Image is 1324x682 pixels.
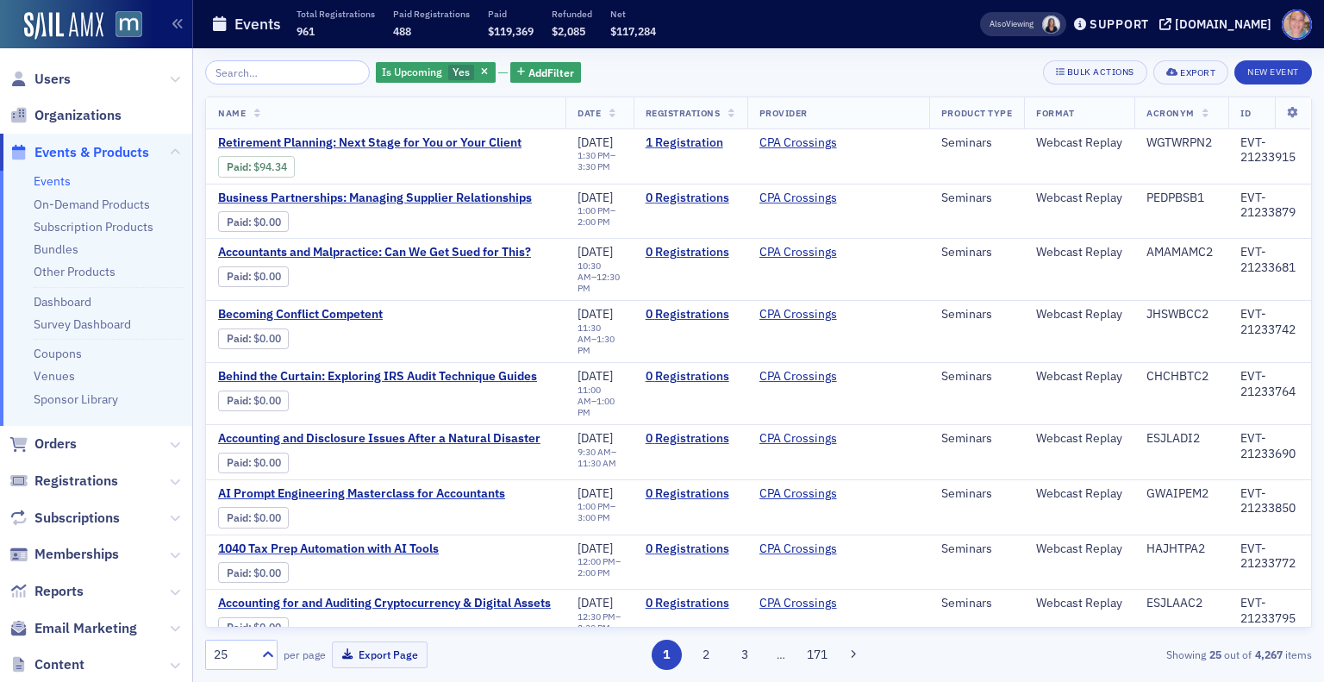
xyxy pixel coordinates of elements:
[253,394,281,407] span: $0.00
[218,107,246,119] span: Name
[759,191,868,206] span: CPA Crossings
[578,541,613,556] span: [DATE]
[578,322,601,345] time: 11:30 AM
[218,431,540,447] a: Accounting and Disclosure Issues After a Natural Disaster
[578,150,621,172] div: –
[610,8,656,20] p: Net
[218,369,537,385] a: Behind the Curtain: Exploring IRS Audit Technique Guides
[646,541,735,557] a: 0 Registrations
[1042,16,1060,34] span: Kelly Brown
[227,621,253,634] span: :
[610,24,656,38] span: $117,284
[1146,191,1216,206] div: PEDPBSB1
[652,640,682,670] button: 1
[578,611,621,634] div: –
[578,368,613,384] span: [DATE]
[1146,135,1216,151] div: WGTWRPN2
[759,541,837,557] a: CPA Crossings
[227,511,248,524] a: Paid
[578,555,615,567] time: 12:00 PM
[578,500,610,512] time: 1:00 PM
[941,431,1012,447] div: Seminars
[1240,541,1299,572] div: EVT-21233772
[218,507,289,528] div: Paid: 0 - $0
[227,332,253,345] span: :
[578,446,611,458] time: 9:30 AM
[578,190,613,205] span: [DATE]
[759,596,868,611] span: CPA Crossings
[578,135,613,150] span: [DATE]
[941,596,1012,611] div: Seminars
[528,65,574,80] span: Add Filter
[578,216,610,228] time: 2:00 PM
[578,160,610,172] time: 3:30 PM
[1240,245,1299,275] div: EVT-21233681
[578,610,615,623] time: 12:30 PM
[253,216,281,228] span: $0.00
[227,270,253,283] span: :
[1146,107,1195,119] span: Acronym
[24,12,103,40] img: SailAMX
[9,619,137,638] a: Email Marketing
[1146,245,1216,260] div: AMAMAMC2
[759,369,868,385] span: CPA Crossings
[1146,431,1216,447] div: ESJLADI2
[1240,191,1299,221] div: EVT-21233879
[1036,369,1122,385] div: Webcast Replay
[578,501,621,523] div: –
[552,8,592,20] p: Refunded
[34,197,150,212] a: On-Demand Products
[1153,60,1228,84] button: Export
[578,485,613,501] span: [DATE]
[34,391,118,407] a: Sponsor Library
[1234,60,1312,84] button: New Event
[578,447,621,469] div: –
[578,430,613,446] span: [DATE]
[690,640,721,670] button: 2
[1067,67,1134,77] div: Bulk Actions
[578,244,613,260] span: [DATE]
[253,270,281,283] span: $0.00
[1206,647,1224,662] strong: 25
[284,647,326,662] label: per page
[646,107,721,119] span: Registrations
[227,394,248,407] a: Paid
[1036,431,1122,447] div: Webcast Replay
[218,328,289,349] div: Paid: 0 - $0
[9,143,149,162] a: Events & Products
[218,486,508,502] span: AI Prompt Engineering Masterclass for Accountants
[227,160,248,173] a: Paid
[510,62,581,84] button: AddFilter
[578,457,616,469] time: 11:30 AM
[34,241,78,257] a: Bundles
[646,486,735,502] a: 0 Registrations
[1240,431,1299,461] div: EVT-21233690
[1146,541,1216,557] div: HAJHTPA2
[227,566,253,579] span: :
[227,216,253,228] span: :
[382,65,442,78] span: Is Upcoming
[332,641,428,668] button: Export Page
[253,332,281,345] span: $0.00
[1036,596,1122,611] div: Webcast Replay
[955,647,1312,662] div: Showing out of items
[218,135,521,151] a: Retirement Planning: Next Stage for You or Your Client
[218,245,531,260] a: Accountants and Malpractice: Can We Get Sued for This?
[227,270,248,283] a: Paid
[1175,16,1271,32] div: [DOMAIN_NAME]
[578,333,615,356] time: 1:30 PM
[646,135,735,151] a: 1 Registration
[759,245,837,260] a: CPA Crossings
[34,143,149,162] span: Events & Products
[218,191,532,206] a: Business Partnerships: Managing Supplier Relationships
[34,219,153,235] a: Subscription Products
[34,582,84,601] span: Reports
[759,431,837,447] a: CPA Crossings
[578,385,621,418] div: –
[578,322,621,356] div: –
[218,596,551,611] a: Accounting for and Auditing Cryptocurrency & Digital Assets
[1036,107,1074,119] span: Format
